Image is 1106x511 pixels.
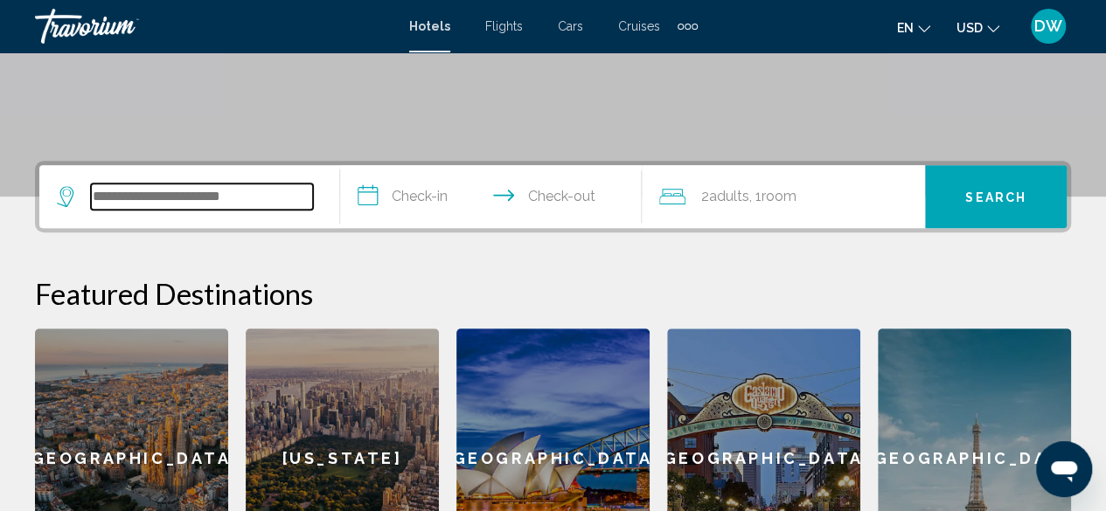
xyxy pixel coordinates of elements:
button: Extra navigation items [678,12,698,40]
div: Search widget [39,165,1067,228]
button: Search [925,165,1067,228]
span: USD [956,21,983,35]
iframe: Button to launch messaging window [1036,441,1092,497]
button: User Menu [1026,8,1071,45]
a: Travorium [35,9,392,44]
button: Change language [897,15,930,40]
span: DW [1034,17,1062,35]
span: Search [965,190,1026,204]
button: Check in and out dates [340,165,641,228]
span: Adults [709,188,749,204]
button: Change currency [956,15,999,40]
a: Flights [485,19,523,33]
a: Cruises [618,19,660,33]
button: Travelers: 2 adults, 0 children [642,165,925,228]
span: Room [762,188,796,204]
span: , 1 [749,184,796,209]
a: Cars [558,19,583,33]
span: 2 [701,184,749,209]
h2: Featured Destinations [35,276,1071,311]
span: en [897,21,914,35]
a: Hotels [409,19,450,33]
